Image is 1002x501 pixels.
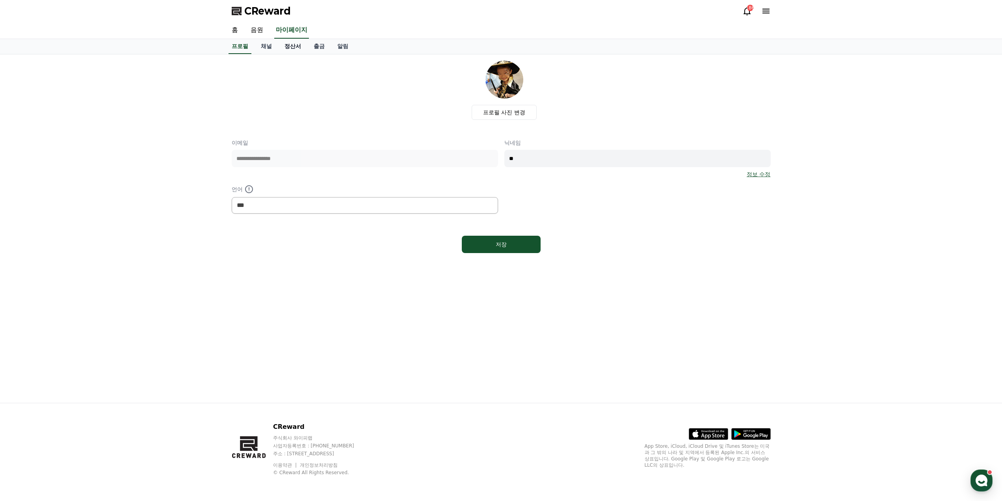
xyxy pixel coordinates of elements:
[300,462,338,468] a: 개인정보처리방침
[52,250,102,270] a: 대화
[232,5,291,17] a: CReward
[273,462,298,468] a: 이용약관
[462,236,541,253] button: 저장
[232,184,498,194] p: 언어
[273,451,369,457] p: 주소 : [STREET_ADDRESS]
[225,22,244,39] a: 홈
[25,262,30,268] span: 홈
[244,5,291,17] span: CReward
[307,39,331,54] a: 출금
[485,61,523,99] img: profile_image
[274,22,309,39] a: 마이페이지
[273,435,369,441] p: 주식회사 와이피랩
[2,250,52,270] a: 홈
[232,139,498,147] p: 이메일
[331,39,355,54] a: 알림
[747,5,753,11] div: 186
[229,39,251,54] a: 프로필
[102,250,151,270] a: 설정
[273,469,369,476] p: © CReward All Rights Reserved.
[504,139,771,147] p: 닉네임
[122,262,131,268] span: 설정
[278,39,307,54] a: 정산서
[244,22,270,39] a: 음원
[273,422,369,432] p: CReward
[72,262,82,268] span: 대화
[273,443,369,449] p: 사업자등록번호 : [PHONE_NUMBER]
[645,443,771,468] p: App Store, iCloud, iCloud Drive 및 iTunes Store는 미국과 그 밖의 나라 및 지역에서 등록된 Apple Inc.의 서비스 상표입니다. Goo...
[472,105,537,120] label: 프로필 사진 변경
[742,6,752,16] a: 186
[747,170,770,178] a: 정보 수정
[478,240,525,248] div: 저장
[255,39,278,54] a: 채널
